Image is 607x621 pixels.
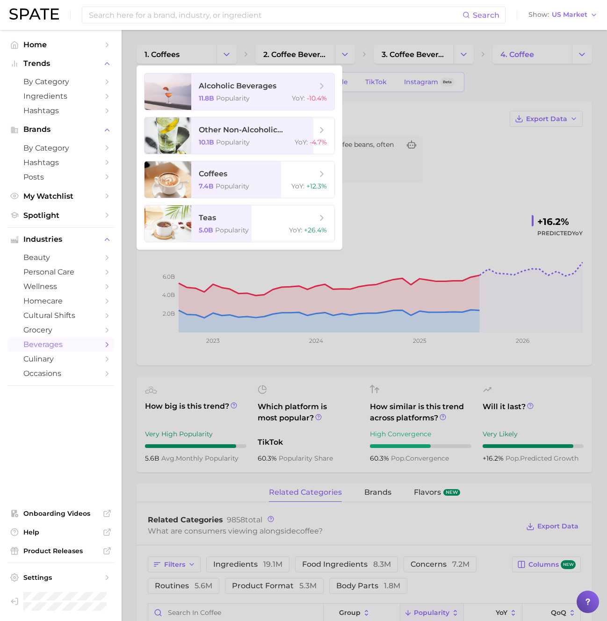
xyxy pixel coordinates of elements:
a: Home [7,37,114,52]
span: 5.0b [199,226,213,234]
span: by Category [23,77,98,86]
span: grocery [23,325,98,334]
a: My Watchlist [7,189,114,203]
a: beverages [7,337,114,352]
span: culinary [23,354,98,363]
span: Popularity [216,94,250,102]
a: wellness [7,279,114,294]
a: Hashtags [7,155,114,170]
span: 7.4b [199,182,214,190]
span: -10.4% [307,94,327,102]
span: Hashtags [23,106,98,115]
a: Help [7,525,114,539]
span: alcoholic beverages [199,81,276,90]
span: beverages [23,340,98,349]
a: culinary [7,352,114,366]
span: cultural shifts [23,311,98,320]
a: Ingredients [7,89,114,103]
span: Trends [23,59,98,68]
a: Log out. Currently logged in as Pro User with e-mail spate.pro@test.test. [7,589,114,614]
a: Onboarding Videos [7,506,114,520]
a: Hashtags [7,103,114,118]
span: Show [528,12,549,17]
span: 11.8b [199,94,214,102]
span: YoY : [292,94,305,102]
a: personal care [7,265,114,279]
a: Posts [7,170,114,184]
button: ShowUS Market [526,9,600,21]
span: teas [199,213,216,222]
span: Search [473,11,499,20]
span: beauty [23,253,98,262]
span: YoY : [291,182,304,190]
span: Posts [23,173,98,181]
button: Industries [7,232,114,246]
a: cultural shifts [7,308,114,323]
a: grocery [7,323,114,337]
span: Popularity [215,226,249,234]
span: homecare [23,296,98,305]
span: wellness [23,282,98,291]
a: Spotlight [7,208,114,223]
span: 10.1b [199,138,214,146]
span: Home [23,40,98,49]
span: personal care [23,267,98,276]
img: SPATE [9,8,59,20]
span: Settings [23,573,98,582]
span: -4.7% [310,138,327,146]
input: Search here for a brand, industry, or ingredient [88,7,462,23]
span: coffees [199,169,227,178]
span: +12.3% [306,182,327,190]
span: Popularity [216,182,249,190]
span: Help [23,528,98,536]
button: Trends [7,57,114,71]
span: +26.4% [304,226,327,234]
span: by Category [23,144,98,152]
a: Settings [7,570,114,585]
a: by Category [7,141,114,155]
ul: Change Category [137,65,342,250]
span: US Market [552,12,587,17]
a: beauty [7,250,114,265]
span: Popularity [216,138,250,146]
span: Product Releases [23,547,98,555]
a: homecare [7,294,114,308]
span: My Watchlist [23,192,98,201]
span: occasions [23,369,98,378]
span: Hashtags [23,158,98,167]
span: Brands [23,125,98,134]
span: YoY : [295,138,308,146]
a: by Category [7,74,114,89]
span: Spotlight [23,211,98,220]
a: occasions [7,366,114,381]
span: other non-alcoholic beverages [199,125,317,134]
span: YoY : [289,226,302,234]
a: Product Releases [7,544,114,558]
span: Industries [23,235,98,244]
span: Onboarding Videos [23,509,98,518]
button: Brands [7,123,114,137]
span: Ingredients [23,92,98,101]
